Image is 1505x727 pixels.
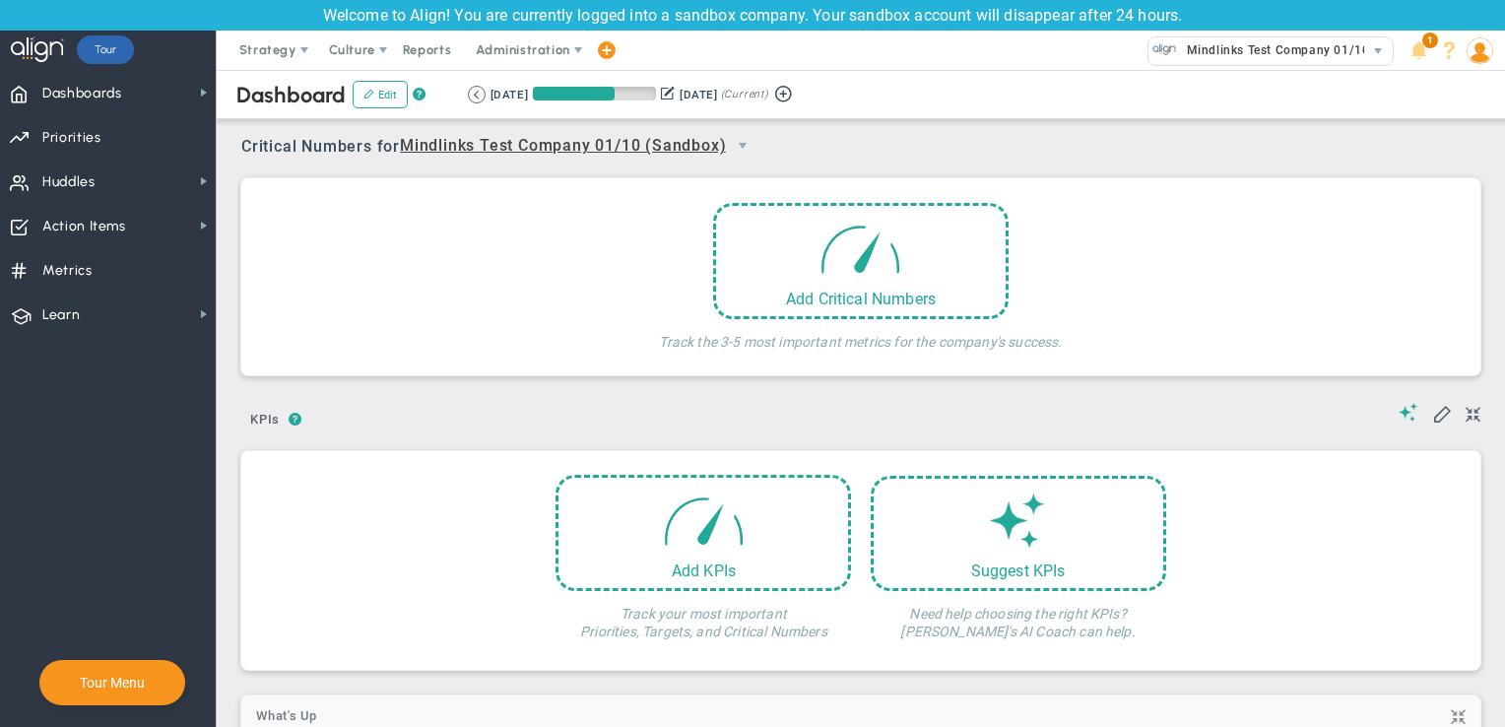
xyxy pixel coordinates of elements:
[726,129,759,163] span: select
[1177,37,1433,63] span: Mindlinks Test Company 01/10 (Sandbox)
[400,134,726,159] span: Mindlinks Test Company 01/10 (Sandbox)
[871,591,1166,640] h4: Need help choosing the right KPIs? [PERSON_NAME]'s AI Coach can help.
[1467,37,1493,64] img: 203357.Person.photo
[353,81,408,108] button: Edit
[659,319,1062,351] h4: Track the 3-5 most important metrics for the company's success.
[468,86,486,103] button: Go to previous period
[1404,31,1434,70] li: Announcements
[393,31,462,70] span: Reports
[491,86,528,103] div: [DATE]
[874,562,1163,580] div: Suggest KPIs
[1422,33,1438,48] span: 1
[1152,37,1177,62] img: 33646.Company.photo
[721,86,768,103] span: (Current)
[1434,31,1465,70] li: Help & Frequently Asked Questions (FAQ)
[241,404,289,438] button: KPIs
[1432,403,1452,423] span: Edit My KPIs
[241,129,764,165] span: Critical Numbers for
[74,674,151,692] button: Tour Menu
[476,42,569,57] span: Administration
[42,295,80,336] span: Learn
[680,86,717,103] div: [DATE]
[42,206,126,247] span: Action Items
[42,162,96,203] span: Huddles
[241,404,289,435] span: KPIs
[239,42,296,57] span: Strategy
[558,562,848,580] div: Add KPIs
[42,250,93,292] span: Metrics
[42,73,122,114] span: Dashboards
[1364,37,1393,65] span: select
[533,87,656,100] div: Period Progress: 66% Day 60 of 90 with 30 remaining.
[1399,403,1418,422] span: Suggestions (AI Feature)
[329,42,375,57] span: Culture
[42,117,101,159] span: Priorities
[236,82,346,108] span: Dashboard
[556,591,851,640] h4: Track your most important Priorities, Targets, and Critical Numbers
[716,290,1006,308] div: Add Critical Numbers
